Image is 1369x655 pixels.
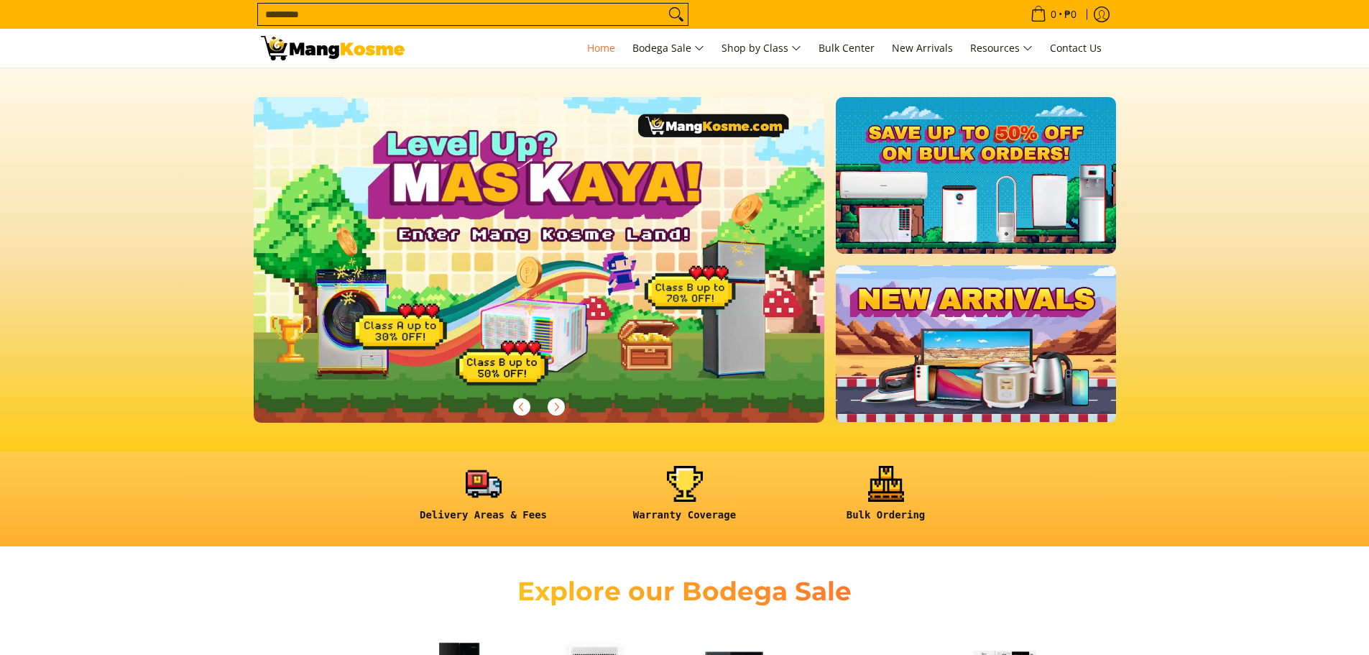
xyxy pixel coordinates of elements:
[1026,6,1081,22] span: •
[1048,9,1059,19] span: 0
[714,29,808,68] a: Shop by Class
[970,40,1033,58] span: Resources
[591,466,778,533] a: <h6><strong>Warranty Coverage</strong></h6>
[580,29,622,68] a: Home
[1043,29,1109,68] a: Contact Us
[1062,9,1079,19] span: ₱0
[540,391,572,423] button: Next
[625,29,711,68] a: Bodega Sale
[476,575,893,608] h2: Explore our Bodega Sale
[665,4,688,25] button: Search
[587,41,615,55] span: Home
[254,97,825,423] img: Gaming desktop banner
[819,41,875,55] span: Bulk Center
[632,40,704,58] span: Bodega Sale
[390,466,577,533] a: <h6><strong>Delivery Areas & Fees</strong></h6>
[793,466,979,533] a: <h6><strong>Bulk Ordering</strong></h6>
[261,36,405,60] img: Mang Kosme: Your Home Appliances Warehouse Sale Partner!
[963,29,1040,68] a: Resources
[419,29,1109,68] nav: Main Menu
[506,391,538,423] button: Previous
[811,29,882,68] a: Bulk Center
[892,41,953,55] span: New Arrivals
[885,29,960,68] a: New Arrivals
[722,40,801,58] span: Shop by Class
[1050,41,1102,55] span: Contact Us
